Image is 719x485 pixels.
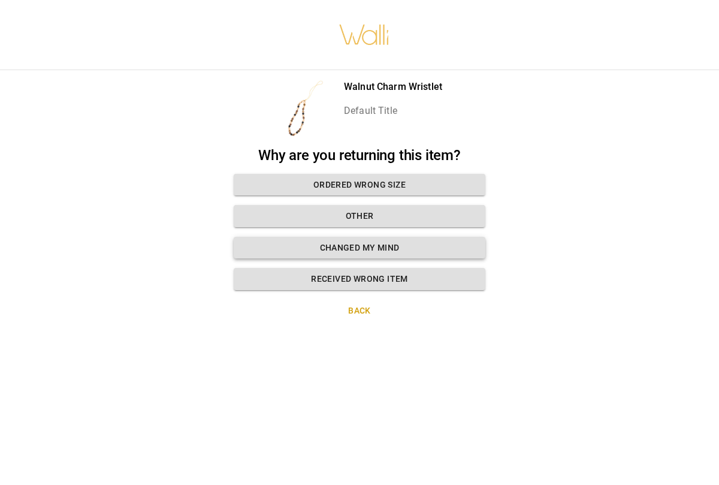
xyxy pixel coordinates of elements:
[234,174,485,196] button: Ordered wrong size
[234,237,485,259] button: Changed my mind
[234,300,485,322] button: Back
[234,205,485,227] button: Other
[339,9,390,61] img: walli-inc.myshopify.com
[344,104,442,118] p: Default Title
[234,147,485,164] h2: Why are you returning this item?
[234,268,485,290] button: Received wrong item
[344,80,442,94] p: Walnut Charm Wristlet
